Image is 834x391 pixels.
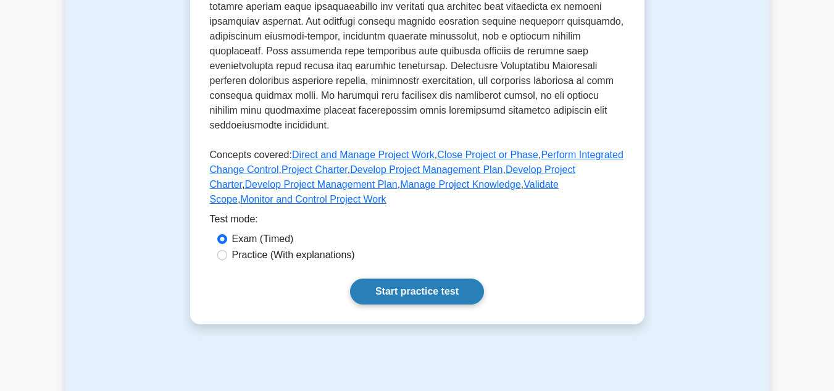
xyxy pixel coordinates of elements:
div: Test mode: [210,212,625,232]
a: Manage Project Knowledge [400,179,521,190]
a: Develop Project Management Plan [244,179,397,190]
a: Start practice test [350,279,484,305]
a: Monitor and Control Project Work [240,194,386,204]
a: Develop Project Management Plan [350,164,502,175]
p: Concepts covered: , , , , , , , , , [210,148,625,212]
label: Practice (With explanations) [232,248,355,263]
a: Direct and Manage Project Work [292,149,435,160]
a: Close Project or Phase [437,149,538,160]
a: Project Charter [281,164,348,175]
label: Exam (Timed) [232,232,294,246]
